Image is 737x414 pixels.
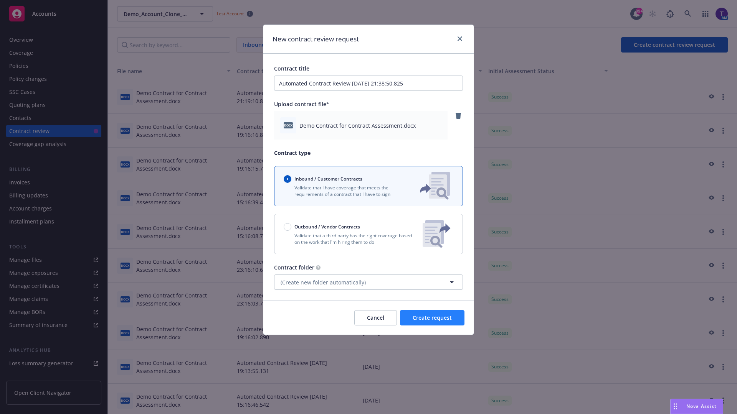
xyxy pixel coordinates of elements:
[274,76,463,91] input: Enter a title for this contract
[354,310,397,325] button: Cancel
[273,34,359,44] h1: New contract review request
[367,314,384,321] span: Cancel
[670,399,723,414] button: Nova Assist
[274,149,463,157] p: Contract type
[274,274,463,290] button: (Create new folder automatically)
[413,314,452,321] span: Create request
[686,403,717,409] span: Nova Assist
[274,65,309,72] span: Contract title
[299,122,416,130] span: Demo Contract for Contract Assessment.docx
[284,232,416,245] p: Validate that a third party has the right coverage based on the work that I'm hiring them to do
[284,122,293,128] span: docx
[294,176,362,182] span: Inbound / Customer Contracts
[454,111,463,120] a: remove
[294,223,360,230] span: Outbound / Vendor Contracts
[284,184,407,197] p: Validate that I have coverage that meets the requirements of a contract that I have to sign
[274,214,463,254] button: Outbound / Vendor ContractsValidate that a third party has the right coverage based on the work t...
[455,34,464,43] a: close
[274,264,314,271] span: Contract folder
[284,175,291,183] input: Inbound / Customer Contracts
[274,166,463,206] button: Inbound / Customer ContractsValidate that I have coverage that meets the requirements of a contra...
[274,100,329,108] span: Upload contract file*
[400,310,464,325] button: Create request
[281,278,366,286] span: (Create new folder automatically)
[671,399,680,414] div: Drag to move
[284,223,291,231] input: Outbound / Vendor Contracts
